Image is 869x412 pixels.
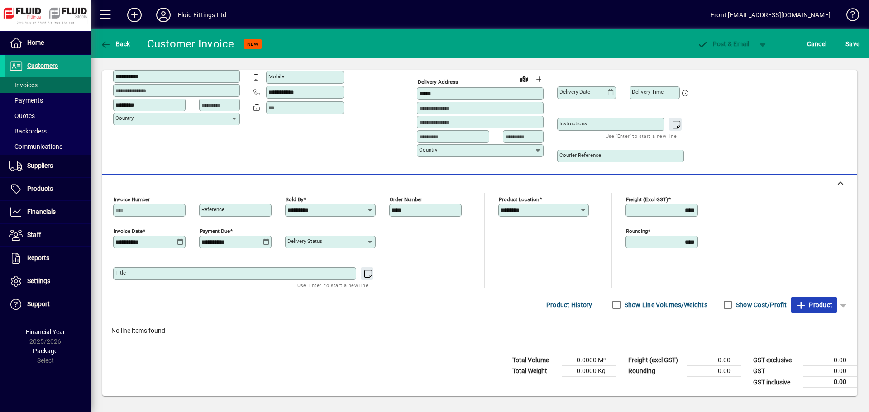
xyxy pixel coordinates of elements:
a: Invoices [5,77,91,93]
span: Suppliers [27,162,53,169]
a: Products [5,178,91,200]
mat-label: Delivery time [632,89,664,95]
a: Payments [5,93,91,108]
span: Reports [27,254,49,261]
td: Rounding [624,366,687,377]
span: Invoices [9,81,38,89]
span: Staff [27,231,41,238]
a: Financials [5,201,91,223]
td: Freight (excl GST) [624,355,687,366]
a: Support [5,293,91,316]
span: Backorders [9,128,47,135]
div: Front [EMAIL_ADDRESS][DOMAIN_NAME] [711,8,831,22]
span: NEW [247,41,258,47]
span: P [713,40,717,47]
label: Show Line Volumes/Weights [623,300,707,309]
mat-label: Invoice number [114,196,150,203]
span: Product History [546,298,592,312]
td: Total Weight [508,366,562,377]
td: 0.00 [687,355,741,366]
a: Reports [5,247,91,270]
mat-label: Payment due [200,228,230,234]
mat-label: Country [115,115,134,121]
span: ave [845,37,859,51]
a: Home [5,32,91,54]
td: 0.00 [803,355,857,366]
a: Settings [5,270,91,293]
td: 0.00 [803,377,857,388]
span: Quotes [9,112,35,119]
td: Total Volume [508,355,562,366]
button: Choose address [531,72,546,86]
button: Cancel [805,36,829,52]
button: Save [843,36,862,52]
span: Home [27,39,44,46]
button: Post & Email [692,36,754,52]
span: ost & Email [697,40,750,47]
mat-label: Country [419,147,437,153]
span: Product [796,298,832,312]
a: Staff [5,224,91,246]
a: View on map [517,71,531,86]
mat-label: Freight (excl GST) [626,196,668,203]
mat-label: Invoice date [114,228,143,234]
div: Customer Invoice [147,37,234,51]
span: Financials [27,208,56,215]
a: Communications [5,139,91,154]
mat-label: Rounding [626,228,648,234]
mat-label: Order number [390,196,422,203]
span: Back [100,40,130,47]
app-page-header-button: Back [91,36,140,52]
span: Package [33,347,57,355]
mat-label: Title [115,270,126,276]
td: 0.0000 M³ [562,355,616,366]
mat-label: Courier Reference [559,152,601,158]
span: Cancel [807,37,827,51]
button: Product History [543,297,596,313]
td: GST [749,366,803,377]
span: Support [27,300,50,308]
mat-hint: Use 'Enter' to start a new line [297,280,368,290]
span: Products [27,185,53,192]
mat-label: Product location [499,196,539,203]
span: Payments [9,97,43,104]
td: 0.0000 Kg [562,366,616,377]
mat-label: Sold by [286,196,303,203]
button: Profile [149,7,178,23]
mat-label: Mobile [268,73,284,80]
td: GST inclusive [749,377,803,388]
span: Communications [9,143,62,150]
a: Backorders [5,123,91,139]
span: Financial Year [26,328,65,336]
mat-label: Delivery date [559,89,590,95]
a: Suppliers [5,155,91,177]
mat-label: Delivery status [287,238,322,244]
mat-label: Instructions [559,120,587,127]
span: Customers [27,62,58,69]
td: 0.00 [803,366,857,377]
td: GST exclusive [749,355,803,366]
button: Product [791,297,837,313]
div: Fluid Fittings Ltd [178,8,226,22]
td: 0.00 [687,366,741,377]
mat-hint: Use 'Enter' to start a new line [606,131,677,141]
span: S [845,40,849,47]
a: Knowledge Base [840,2,858,31]
a: Quotes [5,108,91,123]
mat-label: Reference [201,206,224,213]
div: No line items found [102,317,857,345]
button: Back [98,36,133,52]
button: Add [120,7,149,23]
span: Settings [27,277,50,284]
label: Show Cost/Profit [734,300,787,309]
